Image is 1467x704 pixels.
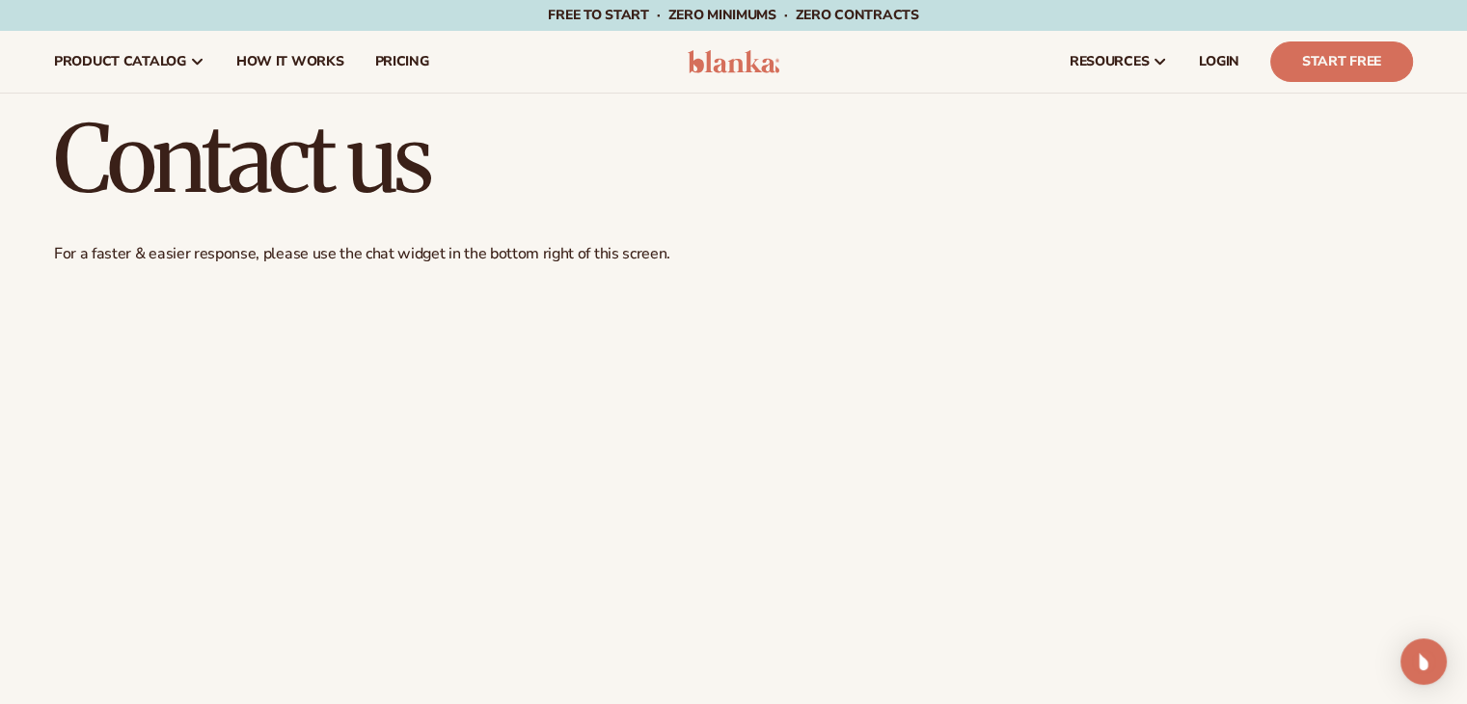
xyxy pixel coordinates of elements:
[221,31,360,93] a: How It Works
[359,31,444,93] a: pricing
[1070,54,1149,69] span: resources
[54,244,1413,264] p: For a faster & easier response, please use the chat widget in the bottom right of this screen.
[39,31,221,93] a: product catalog
[1199,54,1239,69] span: LOGIN
[688,50,779,73] img: logo
[1400,638,1447,685] div: Open Intercom Messenger
[548,6,918,24] span: Free to start · ZERO minimums · ZERO contracts
[1270,41,1413,82] a: Start Free
[374,54,428,69] span: pricing
[54,113,1413,205] h1: Contact us
[1183,31,1255,93] a: LOGIN
[1054,31,1183,93] a: resources
[54,54,186,69] span: product catalog
[236,54,344,69] span: How It Works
